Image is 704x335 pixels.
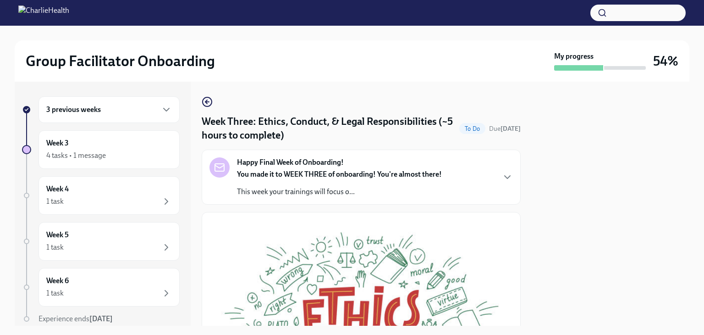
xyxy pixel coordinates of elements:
div: 1 task [46,196,64,207]
span: To Do [459,125,485,132]
a: Week 61 task [22,268,180,307]
h6: Week 4 [46,184,69,194]
a: Week 34 tasks • 1 message [22,130,180,169]
strong: Happy Final Week of Onboarding! [237,157,344,167]
a: Week 51 task [22,222,180,261]
span: Due [489,125,521,133]
h4: Week Three: Ethics, Conduct, & Legal Responsibilities (~5 hours to complete) [202,115,456,142]
div: 3 previous weeks [38,96,180,123]
strong: [DATE] [500,125,521,133]
h6: Week 5 [46,230,69,240]
span: September 8th, 2025 10:00 [489,124,521,133]
div: 4 tasks • 1 message [46,151,106,161]
strong: [DATE] [89,314,113,323]
div: 1 task [46,242,64,252]
strong: You made it to WEEK THREE of onboarding! You're almost there! [237,170,442,179]
a: Week 41 task [22,176,180,215]
h6: Week 6 [46,276,69,286]
h6: 3 previous weeks [46,105,101,115]
div: 1 task [46,288,64,298]
h6: Week 3 [46,138,69,148]
img: CharlieHealth [18,6,69,20]
h3: 54% [653,53,678,69]
h2: Group Facilitator Onboarding [26,52,215,70]
p: This week your trainings will focus o... [237,187,442,197]
strong: My progress [554,51,594,61]
span: Experience ends [38,314,113,323]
